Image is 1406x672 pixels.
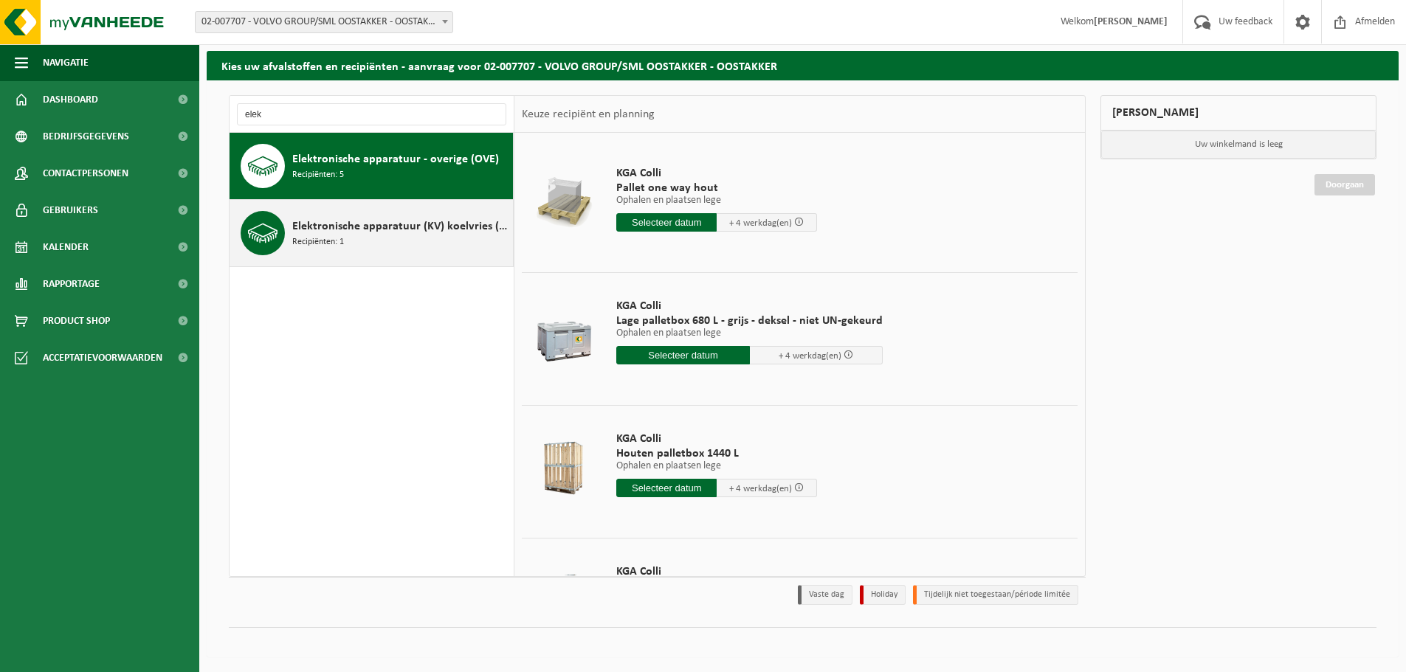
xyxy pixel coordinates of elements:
span: Recipiënten: 5 [292,168,344,182]
span: Pallet one way hout [616,181,817,195]
li: Vaste dag [798,585,852,605]
p: Uw winkelmand is leeg [1101,131,1376,159]
input: Selecteer datum [616,213,717,232]
a: Doorgaan [1314,174,1375,195]
span: Product Shop [43,302,110,339]
span: Houten palletbox 1440 L [616,446,817,461]
span: Acceptatievoorwaarden [43,339,162,376]
span: Contactpersonen [43,155,128,192]
button: Elektronische apparatuur (KV) koelvries (huishoudelijk) Recipiënten: 1 [230,200,514,267]
span: Rapportage [43,266,100,302]
p: Ophalen en plaatsen lege [616,461,817,471]
span: 02-007707 - VOLVO GROUP/SML OOSTAKKER - OOSTAKKER [195,11,453,33]
span: 02-007707 - VOLVO GROUP/SML OOSTAKKER - OOSTAKKER [196,12,452,32]
div: Keuze recipiënt en planning [514,96,662,133]
input: Selecteer datum [616,346,750,364]
span: Recipiënten: 1 [292,235,344,249]
p: Ophalen en plaatsen lege [616,328,883,339]
span: KGA Colli [616,432,817,446]
span: + 4 werkdag(en) [779,351,841,361]
div: [PERSON_NAME] [1100,95,1376,131]
span: + 4 werkdag(en) [729,218,792,228]
li: Holiday [860,585,906,605]
span: KGA Colli [616,299,883,314]
span: Elektronische apparatuur - overige (OVE) [292,150,499,168]
input: Materiaal zoeken [237,103,506,125]
li: Tijdelijk niet toegestaan/période limitée [913,585,1078,605]
strong: [PERSON_NAME] [1094,16,1168,27]
h2: Kies uw afvalstoffen en recipiënten - aanvraag voor 02-007707 - VOLVO GROUP/SML OOSTAKKER - OOSTA... [207,51,1399,80]
span: Gebruikers [43,192,98,229]
p: Ophalen en plaatsen lege [616,195,817,206]
span: Bedrijfsgegevens [43,118,129,155]
span: KGA Colli [616,564,817,579]
button: Elektronische apparatuur - overige (OVE) Recipiënten: 5 [230,133,514,200]
span: Navigatie [43,44,89,81]
input: Selecteer datum [616,479,717,497]
span: Elektronische apparatuur (KV) koelvries (huishoudelijk) [292,218,509,235]
span: KGA Colli [616,166,817,181]
span: Kalender [43,229,89,266]
span: + 4 werkdag(en) [729,484,792,493]
span: Dashboard [43,81,98,118]
span: Lage palletbox 680 L - grijs - deksel - niet UN-gekeurd [616,314,883,328]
